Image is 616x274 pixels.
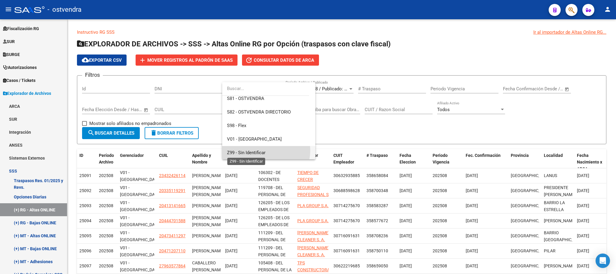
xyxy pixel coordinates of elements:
[596,254,610,268] div: Open Intercom Messenger
[227,109,291,115] span: S82 - OSTVENDRA DIRECTORIO
[227,123,246,128] span: S98 - Flex
[227,96,264,101] span: S81 - OSTVENDRA
[227,136,282,142] span: V01 - [GEOGRAPHIC_DATA]
[227,150,265,155] span: Z99 - Sin Identificar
